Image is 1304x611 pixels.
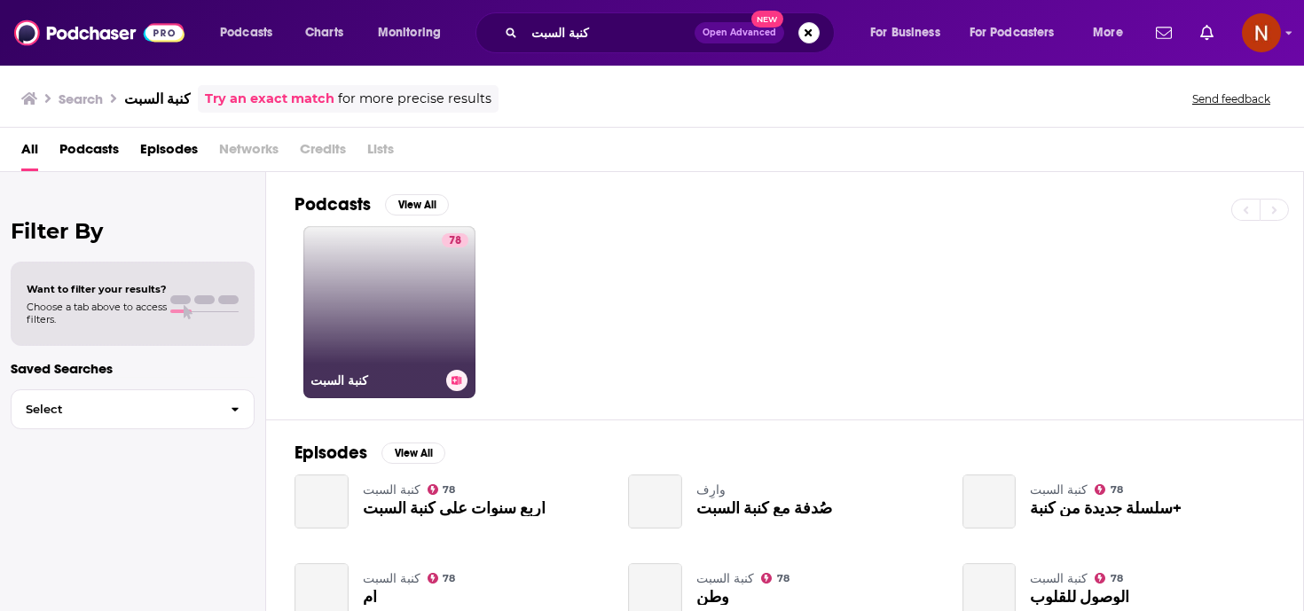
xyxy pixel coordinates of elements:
[365,19,464,47] button: open menu
[443,575,455,583] span: 78
[858,19,962,47] button: open menu
[363,590,377,605] a: أُم
[295,442,367,464] h2: Episodes
[442,233,468,247] a: 78
[205,89,334,109] a: Try an exact match
[219,135,279,171] span: Networks
[524,19,695,47] input: Search podcasts, credits, & more...
[381,443,445,464] button: View All
[59,90,103,107] h3: Search
[1242,13,1281,52] button: Show profile menu
[958,19,1080,47] button: open menu
[1149,18,1179,48] a: Show notifications dropdown
[363,571,420,586] a: كنبة السبت
[761,573,789,584] a: 78
[367,135,394,171] span: Lists
[696,501,832,516] a: صُدفة مع كنبة السبت
[1030,571,1088,586] a: كنبة السبت
[363,482,420,497] a: كنبة السبت
[294,19,354,47] a: Charts
[1095,573,1123,584] a: 78
[378,20,441,45] span: Monitoring
[11,218,255,244] h2: Filter By
[970,20,1055,45] span: For Podcasters
[1242,13,1281,52] img: User Profile
[385,194,449,215] button: View All
[696,571,754,586] a: كنبة السبت
[628,474,682,529] a: صُدفة مع كنبة السبت
[696,482,726,497] a: وارِف
[1030,482,1088,497] a: كنبة السبت
[12,403,216,415] span: Select
[303,226,475,398] a: 78كنبة السبت
[428,573,456,584] a: 78
[21,135,38,171] a: All
[1111,486,1123,494] span: 78
[696,590,729,605] a: وطن
[27,283,167,295] span: Want to filter your results?
[1242,13,1281,52] span: Logged in as AdelNBM
[1093,20,1123,45] span: More
[14,16,185,50] img: Podchaser - Follow, Share and Rate Podcasts
[305,20,343,45] span: Charts
[777,575,789,583] span: 78
[695,22,784,43] button: Open AdvancedNew
[295,193,449,215] a: PodcastsView All
[27,301,167,325] span: Choose a tab above to access filters.
[363,501,546,516] a: أربع سنوات على كنبة السبت
[1111,575,1123,583] span: 78
[703,28,776,37] span: Open Advanced
[310,373,439,388] h3: كنبة السبت
[962,474,1017,529] a: سلسلة جديدة من كنبة+
[492,12,852,53] div: Search podcasts, credits, & more...
[1187,91,1276,106] button: Send feedback
[220,20,272,45] span: Podcasts
[338,89,491,109] span: for more precise results
[11,389,255,429] button: Select
[1030,501,1182,516] a: سلسلة جديدة من كنبة+
[1095,484,1123,495] a: 78
[449,232,461,250] span: 78
[295,193,371,215] h2: Podcasts
[295,474,349,529] a: أربع سنوات على كنبة السبت
[11,360,255,377] p: Saved Searches
[751,11,783,27] span: New
[1080,19,1145,47] button: open menu
[208,19,295,47] button: open menu
[428,484,456,495] a: 78
[870,20,940,45] span: For Business
[59,135,119,171] a: Podcasts
[443,486,455,494] span: 78
[300,135,346,171] span: Credits
[124,90,191,107] h3: كنبة السبت
[295,442,445,464] a: EpisodesView All
[1030,590,1129,605] a: الوصول للقلوب
[140,135,198,171] a: Episodes
[1193,18,1221,48] a: Show notifications dropdown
